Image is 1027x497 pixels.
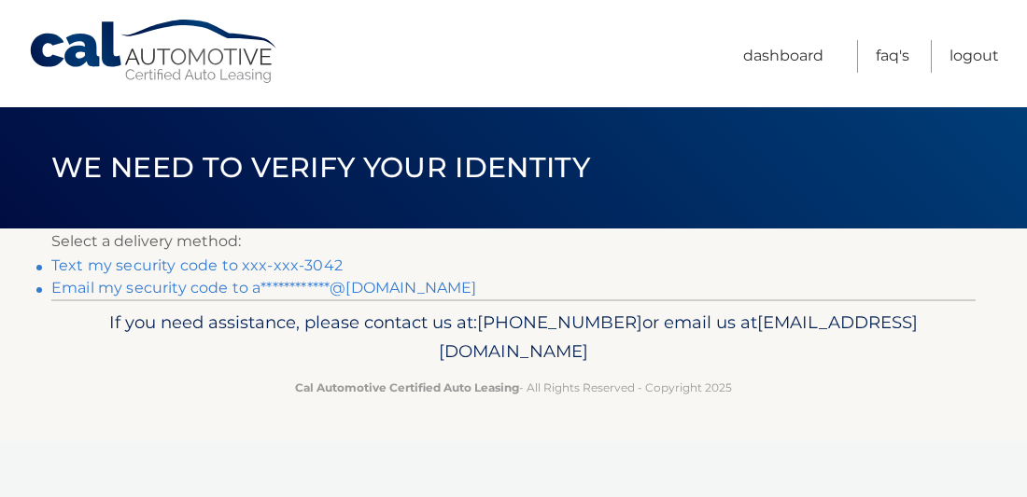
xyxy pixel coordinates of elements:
[79,378,948,397] p: - All Rights Reserved - Copyright 2025
[295,380,519,394] strong: Cal Automotive Certified Auto Leasing
[876,40,909,73] a: FAQ's
[51,256,343,274] a: Text my security code to xxx-xxx-3042
[51,228,976,255] p: Select a delivery method:
[477,311,642,333] span: [PHONE_NUMBER]
[743,40,823,73] a: Dashboard
[79,308,948,367] p: If you need assistance, please contact us at: or email us at
[28,19,280,85] a: Cal Automotive
[51,150,590,185] span: We need to verify your identity
[950,40,999,73] a: Logout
